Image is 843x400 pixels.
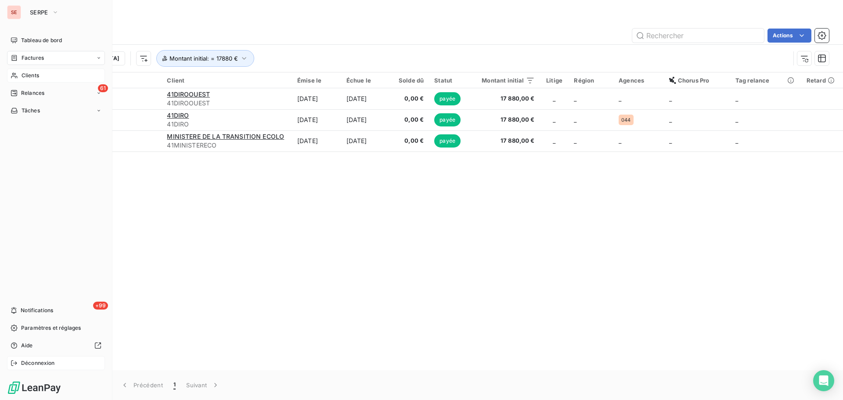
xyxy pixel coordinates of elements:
[7,339,105,353] a: Aide
[167,90,210,98] span: 41DIROOUEST
[21,342,33,350] span: Aide
[22,54,44,62] span: Factures
[396,115,424,124] span: 0,00 €
[396,94,424,103] span: 0,00 €
[621,117,630,123] span: 044
[167,133,284,140] span: MINISTERE DE LA TRANSITION ECOLO
[619,95,621,102] span: _
[669,116,672,123] span: _
[22,72,39,79] span: Clients
[341,88,391,109] td: [DATE]
[476,77,534,84] div: Montant initial
[574,116,576,123] span: _
[21,36,62,44] span: Tableau de bord
[396,77,424,84] div: Solde dû
[93,302,108,310] span: +99
[767,29,811,43] button: Actions
[167,112,189,119] span: 41DIRO
[735,116,738,123] span: _
[169,55,238,62] span: Montant initial : = 17880 €
[735,137,738,144] span: _
[574,77,608,84] div: Région
[21,89,44,97] span: Relances
[292,130,341,151] td: [DATE]
[545,77,564,84] div: Litige
[292,109,341,130] td: [DATE]
[669,137,672,144] span: _
[173,381,176,389] span: 1
[167,141,287,150] span: 41MINISTERECO
[167,99,287,108] span: 41DIROOUEST
[156,50,254,67] button: Montant initial: = 17880 €
[476,137,534,145] span: 17 880,00 €
[574,137,576,144] span: _
[553,137,555,144] span: _
[115,376,168,394] button: Précédent
[21,359,55,367] span: Déconnexion
[30,9,48,16] span: SERPE
[21,306,53,314] span: Notifications
[553,116,555,123] span: _
[167,77,287,84] div: Client
[619,77,659,84] div: Agences
[619,137,621,144] span: _
[813,370,834,391] div: Open Intercom Messenger
[632,29,764,43] input: Rechercher
[341,130,391,151] td: [DATE]
[346,77,385,84] div: Échue le
[21,324,81,332] span: Paramètres et réglages
[7,381,61,395] img: Logo LeanPay
[434,92,461,105] span: payée
[292,88,341,109] td: [DATE]
[476,115,534,124] span: 17 880,00 €
[396,137,424,145] span: 0,00 €
[434,134,461,148] span: payée
[341,109,391,130] td: [DATE]
[553,95,555,102] span: _
[181,376,225,394] button: Suivant
[476,94,534,103] span: 17 880,00 €
[669,77,725,84] div: Chorus Pro
[22,107,40,115] span: Tâches
[167,120,287,129] span: 41DIRO
[98,84,108,92] span: 61
[574,95,576,102] span: _
[669,95,672,102] span: _
[168,376,181,394] button: 1
[807,77,838,84] div: Retard
[735,77,796,84] div: Tag relance
[7,5,21,19] div: SE
[297,77,336,84] div: Émise le
[735,95,738,102] span: _
[434,77,466,84] div: Statut
[434,113,461,126] span: payée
